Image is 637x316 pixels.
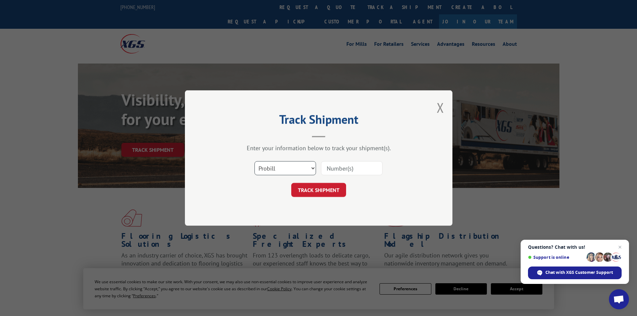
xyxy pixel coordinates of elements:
[291,183,346,197] button: TRACK SHIPMENT
[218,144,419,152] div: Enter your information below to track your shipment(s).
[437,99,444,116] button: Close modal
[616,243,624,251] span: Close chat
[528,244,622,250] span: Questions? Chat with us!
[321,161,383,175] input: Number(s)
[545,270,613,276] span: Chat with XGS Customer Support
[528,255,584,260] span: Support is online
[218,115,419,127] h2: Track Shipment
[609,289,629,309] div: Open chat
[528,267,622,279] div: Chat with XGS Customer Support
